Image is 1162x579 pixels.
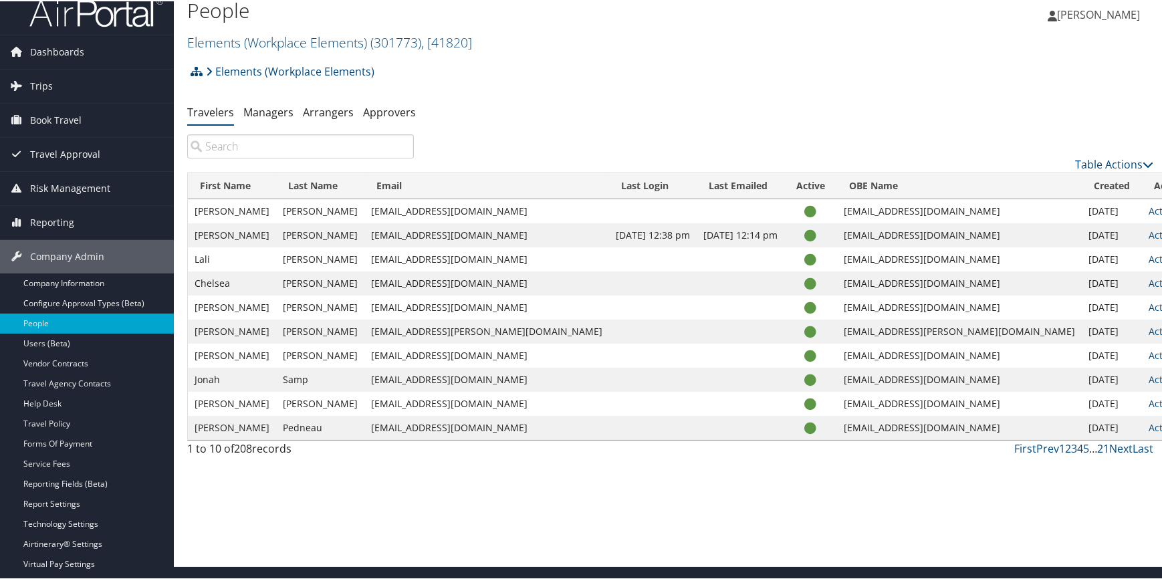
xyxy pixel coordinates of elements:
td: [DATE] 12:38 pm [609,222,697,246]
th: Created: activate to sort column ascending [1082,172,1142,198]
td: [DATE] [1082,198,1142,222]
td: [PERSON_NAME] [188,390,276,415]
td: [DATE] [1082,415,1142,439]
td: Samp [276,366,364,390]
td: [DATE] [1082,270,1142,294]
td: [EMAIL_ADDRESS][PERSON_NAME][DOMAIN_NAME] [364,318,609,342]
td: [EMAIL_ADDRESS][DOMAIN_NAME] [837,366,1082,390]
span: 208 [234,440,252,455]
td: [EMAIL_ADDRESS][DOMAIN_NAME] [837,390,1082,415]
a: Elements (Workplace Elements) [187,32,472,50]
td: [DATE] [1082,294,1142,318]
td: [EMAIL_ADDRESS][DOMAIN_NAME] [837,294,1082,318]
a: 5 [1083,440,1089,455]
a: 1 [1059,440,1065,455]
a: First [1014,440,1036,455]
span: Book Travel [30,102,82,136]
td: [PERSON_NAME] [188,318,276,342]
td: [PERSON_NAME] [188,198,276,222]
a: Last [1133,440,1153,455]
a: 4 [1077,440,1083,455]
span: [PERSON_NAME] [1057,6,1140,21]
td: Lali [188,246,276,270]
a: Approvers [363,104,416,118]
td: [EMAIL_ADDRESS][DOMAIN_NAME] [837,415,1082,439]
td: [PERSON_NAME] [276,342,364,366]
a: Travelers [187,104,234,118]
td: [PERSON_NAME] [276,294,364,318]
td: [EMAIL_ADDRESS][DOMAIN_NAME] [837,222,1082,246]
a: Prev [1036,440,1059,455]
a: 21 [1097,440,1109,455]
th: First Name: activate to sort column ascending [188,172,276,198]
td: [DATE] [1082,222,1142,246]
th: Last Login: activate to sort column ascending [609,172,697,198]
td: [EMAIL_ADDRESS][PERSON_NAME][DOMAIN_NAME] [837,318,1082,342]
a: 2 [1065,440,1071,455]
td: [EMAIL_ADDRESS][DOMAIN_NAME] [364,366,609,390]
span: Travel Approval [30,136,100,170]
span: ( 301773 ) [370,32,421,50]
th: Active: activate to sort column ascending [784,172,837,198]
a: Elements (Workplace Elements) [206,57,374,84]
span: Trips [30,68,53,102]
td: [EMAIL_ADDRESS][DOMAIN_NAME] [364,415,609,439]
td: Chelsea [188,270,276,294]
td: Pedneau [276,415,364,439]
span: Dashboards [30,34,84,68]
a: Next [1109,440,1133,455]
th: Last Name: activate to sort column ascending [276,172,364,198]
td: [DATE] [1082,318,1142,342]
td: [EMAIL_ADDRESS][DOMAIN_NAME] [837,198,1082,222]
a: 3 [1071,440,1077,455]
td: [EMAIL_ADDRESS][DOMAIN_NAME] [364,390,609,415]
a: Managers [243,104,294,118]
th: OBE Name: activate to sort column ascending [837,172,1082,198]
span: , [ 41820 ] [421,32,472,50]
td: [EMAIL_ADDRESS][DOMAIN_NAME] [364,246,609,270]
span: Reporting [30,205,74,238]
td: [PERSON_NAME] [276,198,364,222]
td: [EMAIL_ADDRESS][DOMAIN_NAME] [364,342,609,366]
td: [EMAIL_ADDRESS][DOMAIN_NAME] [364,270,609,294]
td: [DATE] [1082,390,1142,415]
td: [EMAIL_ADDRESS][DOMAIN_NAME] [837,246,1082,270]
td: [EMAIL_ADDRESS][DOMAIN_NAME] [364,222,609,246]
td: [EMAIL_ADDRESS][DOMAIN_NAME] [364,198,609,222]
td: [PERSON_NAME] [276,222,364,246]
td: [PERSON_NAME] [188,294,276,318]
a: Table Actions [1075,156,1153,170]
input: Search [187,133,414,157]
td: [PERSON_NAME] [188,222,276,246]
td: [PERSON_NAME] [188,415,276,439]
td: [DATE] [1082,366,1142,390]
td: [PERSON_NAME] [276,246,364,270]
td: [EMAIL_ADDRESS][DOMAIN_NAME] [364,294,609,318]
td: [PERSON_NAME] [276,390,364,415]
span: Company Admin [30,239,104,272]
th: Email: activate to sort column ascending [364,172,609,198]
td: Jonah [188,366,276,390]
td: [PERSON_NAME] [276,318,364,342]
td: [DATE] 12:14 pm [697,222,784,246]
td: [PERSON_NAME] [276,270,364,294]
td: [EMAIL_ADDRESS][DOMAIN_NAME] [837,342,1082,366]
td: [DATE] [1082,342,1142,366]
td: [PERSON_NAME] [188,342,276,366]
th: Last Emailed: activate to sort column ascending [697,172,784,198]
a: Arrangers [303,104,354,118]
span: … [1089,440,1097,455]
span: Risk Management [30,170,110,204]
td: [DATE] [1082,246,1142,270]
td: [EMAIL_ADDRESS][DOMAIN_NAME] [837,270,1082,294]
div: 1 to 10 of records [187,439,414,462]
